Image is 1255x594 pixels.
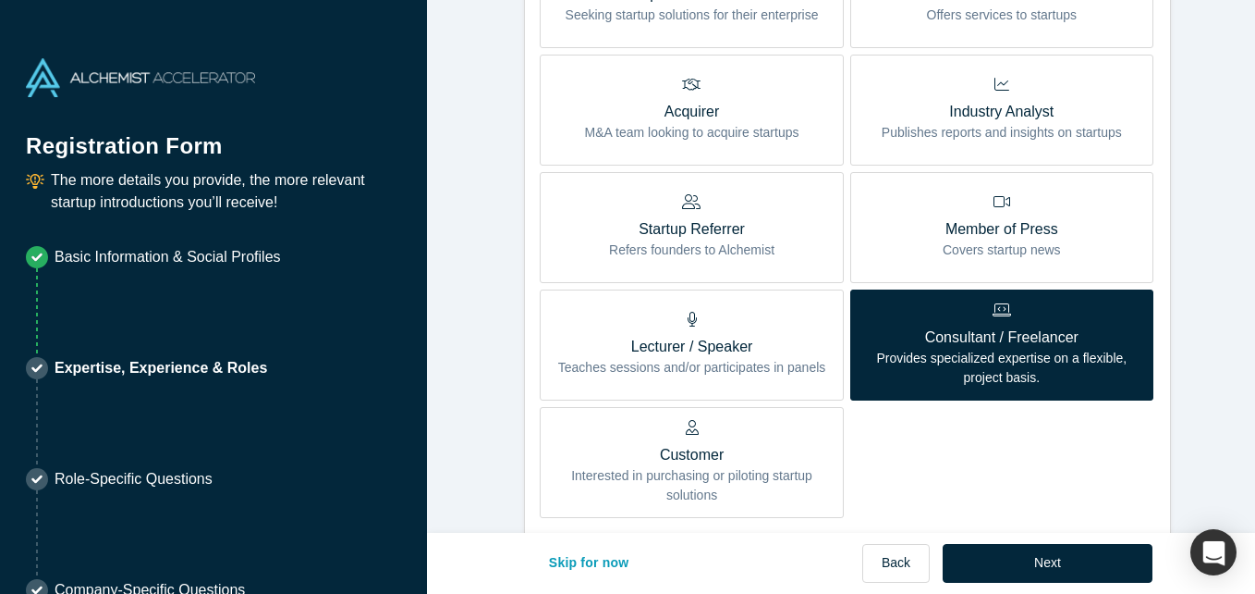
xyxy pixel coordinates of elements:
[917,6,1086,25] p: Offers services to startups
[540,531,1155,557] label: Are you interested in co-founder opportunities to start/join a new startup?
[882,123,1122,142] p: Publishes reports and insights on startups
[55,468,213,490] p: Role-Specific Questions
[943,218,1061,241] p: Member of Press
[864,327,1139,349] p: Consultant / Freelancer
[51,169,401,214] p: The more details you provide, the more relevant startup introductions you’ll receive!
[882,101,1122,123] p: Industry Analyst
[55,357,267,379] p: Expertise, Experience & Roles
[943,241,1061,260] p: Covers startup news
[566,6,819,25] p: Seeking startup solutions for their enterprise
[609,241,774,260] p: Refers founders to Alchemist
[609,218,774,241] p: Startup Referrer
[55,246,281,268] p: Basic Information & Social Profiles
[585,101,799,123] p: Acquirer
[554,444,829,466] p: Customer
[864,349,1139,388] p: Provides specialized expertise on a flexible, project basis.
[585,123,799,142] p: M&A team looking to acquire startups
[943,544,1152,583] button: Next
[558,358,826,377] p: Teaches sessions and/or participates in panels
[554,466,829,505] p: Interested in purchasing or piloting startup solutions
[862,544,930,583] button: Back
[26,110,401,163] h1: Registration Form
[558,336,826,358] p: Lecturer / Speaker
[26,58,255,97] img: Alchemist Accelerator Logo
[530,544,649,583] button: Skip for now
